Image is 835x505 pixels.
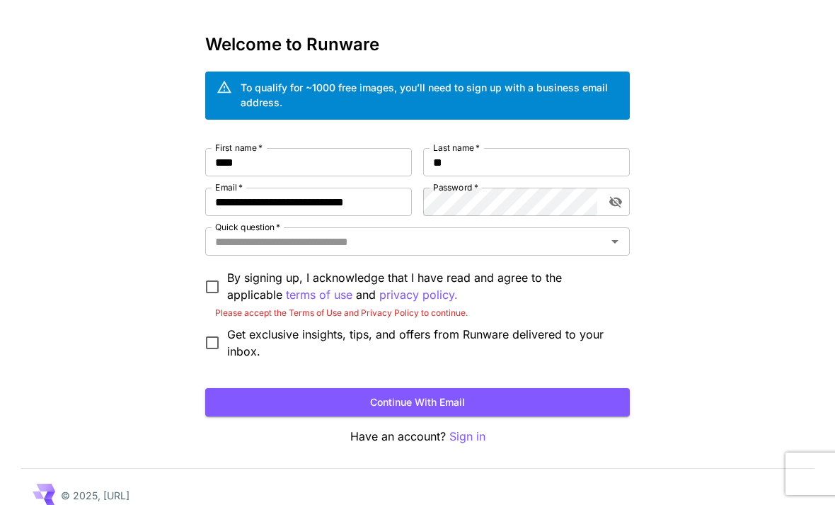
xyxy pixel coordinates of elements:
button: Open [605,232,625,251]
p: Have an account? [205,428,630,446]
label: Last name [433,142,480,154]
label: Quick question [215,221,280,233]
div: To qualify for ~1000 free images, you’ll need to sign up with a business email address. [241,80,618,110]
button: Sign in [449,428,485,446]
button: toggle password visibility [603,189,628,215]
button: By signing up, I acknowledge that I have read and agree to the applicable and privacy policy. [286,286,352,304]
p: Please accept the Terms of Use and Privacy Policy to continue. [215,306,620,320]
p: © 2025, [URL] [61,488,129,503]
p: privacy policy. [379,286,458,304]
label: Password [433,181,478,193]
span: Get exclusive insights, tips, and offers from Runware delivered to your inbox. [227,326,618,360]
label: Email [215,181,243,193]
p: terms of use [286,286,352,304]
p: By signing up, I acknowledge that I have read and agree to the applicable and [227,269,618,304]
button: Continue with email [205,388,630,417]
button: By signing up, I acknowledge that I have read and agree to the applicable terms of use and [379,286,458,304]
h3: Welcome to Runware [205,35,630,55]
label: First name [215,142,263,154]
